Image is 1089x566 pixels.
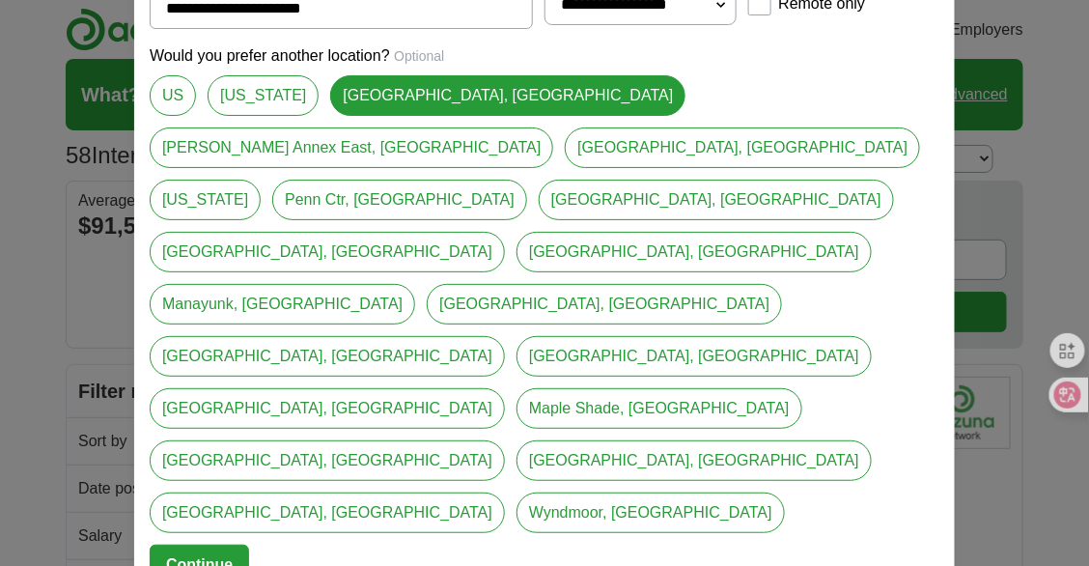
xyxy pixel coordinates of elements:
a: [GEOGRAPHIC_DATA], [GEOGRAPHIC_DATA] [150,232,505,272]
a: [GEOGRAPHIC_DATA], [GEOGRAPHIC_DATA] [150,388,505,429]
span: Optional [394,48,444,64]
a: [GEOGRAPHIC_DATA], [GEOGRAPHIC_DATA] [517,440,872,481]
a: Penn Ctr, [GEOGRAPHIC_DATA] [272,180,527,220]
a: [GEOGRAPHIC_DATA], [GEOGRAPHIC_DATA] [150,336,505,377]
a: [GEOGRAPHIC_DATA], [GEOGRAPHIC_DATA] [150,440,505,481]
a: Manayunk, [GEOGRAPHIC_DATA] [150,284,415,325]
a: Maple Shade, [GEOGRAPHIC_DATA] [517,388,802,429]
a: US [150,75,196,116]
a: [GEOGRAPHIC_DATA], [GEOGRAPHIC_DATA] [565,127,920,168]
a: [US_STATE] [208,75,319,116]
a: [US_STATE] [150,180,261,220]
a: Wyndmoor, [GEOGRAPHIC_DATA] [517,493,785,533]
p: Would you prefer another location? [150,44,939,68]
a: [GEOGRAPHIC_DATA], [GEOGRAPHIC_DATA] [427,284,782,325]
a: [GEOGRAPHIC_DATA], [GEOGRAPHIC_DATA] [330,75,685,116]
a: [GEOGRAPHIC_DATA], [GEOGRAPHIC_DATA] [539,180,894,220]
a: [GEOGRAPHIC_DATA], [GEOGRAPHIC_DATA] [517,336,872,377]
a: [GEOGRAPHIC_DATA], [GEOGRAPHIC_DATA] [517,232,872,272]
a: [GEOGRAPHIC_DATA], [GEOGRAPHIC_DATA] [150,493,505,533]
a: [PERSON_NAME] Annex East, [GEOGRAPHIC_DATA] [150,127,553,168]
